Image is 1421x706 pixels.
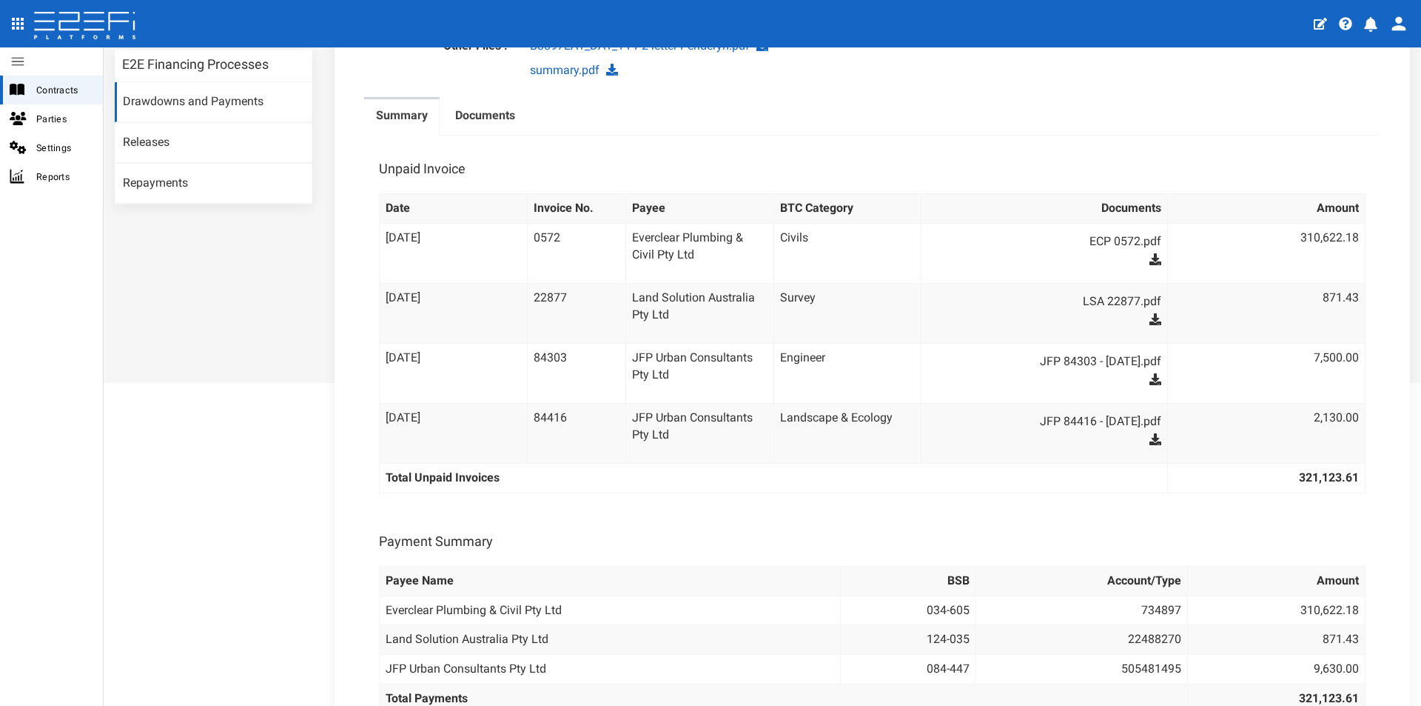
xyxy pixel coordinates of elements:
[36,110,91,127] span: Parties
[942,350,1161,373] a: JFP 84303 - [DATE].pdf
[379,535,493,548] h3: Payment Summary
[625,224,773,284] td: Everclear Plumbing & Civil Pty Ltd
[455,107,515,124] label: Documents
[379,284,527,344] td: [DATE]
[841,655,976,685] td: 084-447
[527,344,625,404] td: 84303
[379,224,527,284] td: [DATE]
[1188,625,1365,655] td: 871.43
[379,596,840,625] td: Everclear Plumbing & Civil Pty Ltd
[364,99,440,136] a: Summary
[527,224,625,284] td: 0572
[841,566,976,596] th: BSB
[1168,344,1365,404] td: 7,500.00
[1168,404,1365,464] td: 2,130.00
[379,404,527,464] td: [DATE]
[379,344,527,404] td: [DATE]
[773,194,921,224] th: BTC Category
[1168,224,1365,284] td: 310,622.18
[530,63,599,77] a: summary.pdf
[1188,655,1365,685] td: 9,630.00
[625,344,773,404] td: JFP Urban Consultants Pty Ltd
[36,139,91,156] span: Settings
[773,404,921,464] td: Landscape & Ecology
[773,284,921,344] td: Survey
[625,194,773,224] th: Payee
[530,39,750,53] a: B3897EA1_DA1_1 PP2 letter Penderyn.pdf
[921,194,1168,224] th: Documents
[773,344,921,404] td: Engineer
[976,625,1188,655] td: 22488270
[115,82,312,122] a: Drawdowns and Payments
[976,655,1188,685] td: 505481495
[379,655,840,685] td: JFP Urban Consultants Pty Ltd
[942,290,1161,313] a: LSA 22877.pdf
[379,162,466,176] h3: Unpaid Invoice
[379,464,1168,493] th: Total Unpaid Invoices
[379,566,840,596] th: Payee Name
[1188,596,1365,625] td: 310,622.18
[36,81,91,99] span: Contracts
[976,596,1188,625] td: 734897
[115,164,312,204] a: Repayments
[379,194,527,224] th: Date
[527,284,625,344] td: 22877
[122,58,269,71] h3: E2E Financing Processes
[625,284,773,344] td: Land Solution Australia Pty Ltd
[1168,194,1365,224] th: Amount
[527,404,625,464] td: 84416
[36,168,91,185] span: Reports
[942,230,1161,253] a: ECP 0572.pdf
[942,410,1161,433] a: JFP 84416 - [DATE].pdf
[841,596,976,625] td: 034-605
[1168,464,1365,493] th: 321,123.61
[1168,284,1365,344] td: 871.43
[115,123,312,163] a: Releases
[976,566,1188,596] th: Account/Type
[625,404,773,464] td: JFP Urban Consultants Pty Ltd
[773,224,921,284] td: Civils
[527,194,625,224] th: Invoice No.
[841,625,976,655] td: 124-035
[376,107,428,124] label: Summary
[1188,566,1365,596] th: Amount
[379,625,840,655] td: Land Solution Australia Pty Ltd
[443,99,527,136] a: Documents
